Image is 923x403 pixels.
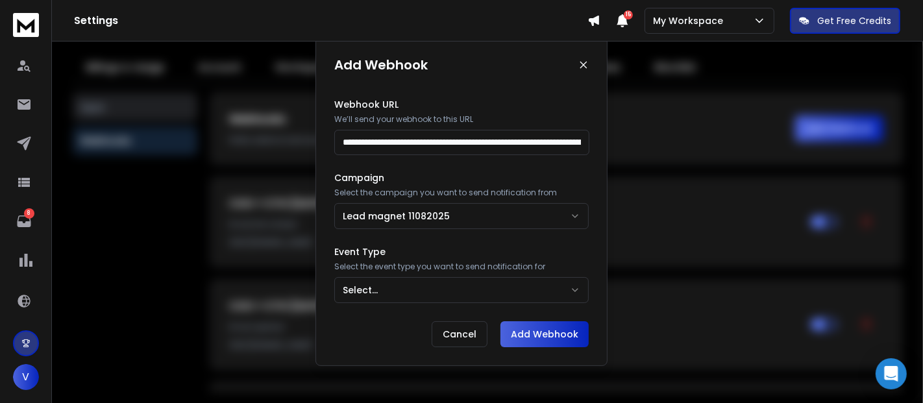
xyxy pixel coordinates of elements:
[817,14,891,27] p: Get Free Credits
[334,188,589,198] p: Select the campaign you want to send notification from
[334,114,589,125] p: We’ll send your webhook to this URL
[334,262,589,272] p: Select the event type you want to send notification for
[432,321,487,347] button: Cancel
[13,13,39,37] img: logo
[11,208,37,234] a: 8
[500,321,589,347] button: Add Webhook
[653,14,728,27] p: My Workspace
[790,8,900,34] button: Get Free Credits
[624,10,633,19] span: 15
[334,277,589,303] button: Select...
[334,203,589,229] button: Lead magnet 11082025
[334,173,589,182] label: Campaign
[334,56,428,74] h1: Add Webhook
[13,364,39,390] button: V
[334,247,589,256] label: Event Type
[74,13,587,29] h1: Settings
[876,358,907,389] div: Open Intercom Messenger
[24,208,34,219] p: 8
[334,100,589,109] label: Webhook URL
